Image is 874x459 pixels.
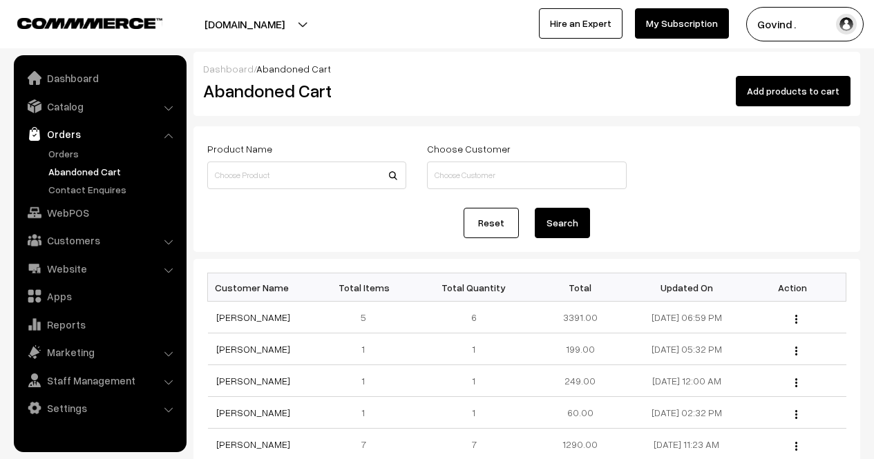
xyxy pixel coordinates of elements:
td: [DATE] 06:59 PM [634,302,740,333]
td: [DATE] 05:32 PM [634,333,740,365]
th: Total Quantity [421,273,527,302]
img: Menu [795,410,797,419]
td: 1 [421,397,527,429]
th: Action [740,273,846,302]
button: Govind . [746,7,864,41]
td: [DATE] 02:32 PM [634,397,740,429]
td: 1 [314,333,421,365]
a: Customers [17,228,182,253]
a: Abandoned Cart [45,164,182,179]
td: [DATE] 12:00 AM [634,365,740,397]
button: Add products to cart [736,76,851,106]
td: 1 [421,365,527,397]
label: Choose Customer [427,141,511,156]
th: Customer Name [208,273,314,302]
img: Menu [795,378,797,387]
button: [DOMAIN_NAME] [156,7,333,41]
td: 1 [421,333,527,365]
a: Contact Enquires [45,182,182,197]
td: 6 [421,302,527,333]
th: Total Items [314,273,421,302]
img: user [836,14,857,35]
h2: Abandoned Cart [203,80,405,101]
td: 3391.00 [527,302,634,333]
a: Marketing [17,340,182,364]
a: Staff Management [17,368,182,393]
a: [PERSON_NAME] [216,343,290,355]
a: Catalog [17,94,182,119]
label: Product Name [207,141,272,156]
td: 1 [314,397,421,429]
a: WebPOS [17,200,182,225]
a: Reset [464,208,519,238]
a: [PERSON_NAME] [216,375,290,387]
button: Search [535,208,590,238]
th: Updated On [634,273,740,302]
a: Orders [45,146,182,161]
td: 249.00 [527,365,634,397]
a: [PERSON_NAME] [216,438,290,450]
a: Dashboard [17,66,182,90]
input: Choose Customer [427,162,626,189]
td: 60.00 [527,397,634,429]
img: Menu [795,315,797,324]
div: / [203,61,851,76]
img: COMMMERCE [17,18,162,28]
a: [PERSON_NAME] [216,311,290,323]
img: Menu [795,346,797,355]
a: My Subscription [635,8,729,39]
td: 1 [314,365,421,397]
span: Abandoned Cart [256,63,331,75]
a: Apps [17,284,182,309]
a: [PERSON_NAME] [216,407,290,418]
input: Choose Product [207,162,406,189]
img: Menu [795,442,797,451]
td: 199.00 [527,333,634,365]
a: Website [17,256,182,281]
a: Dashboard [203,63,254,75]
a: Orders [17,121,182,146]
a: COMMMERCE [17,14,138,30]
a: Settings [17,395,182,420]
th: Total [527,273,634,302]
a: Reports [17,312,182,337]
td: 5 [314,302,421,333]
a: Hire an Expert [539,8,623,39]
